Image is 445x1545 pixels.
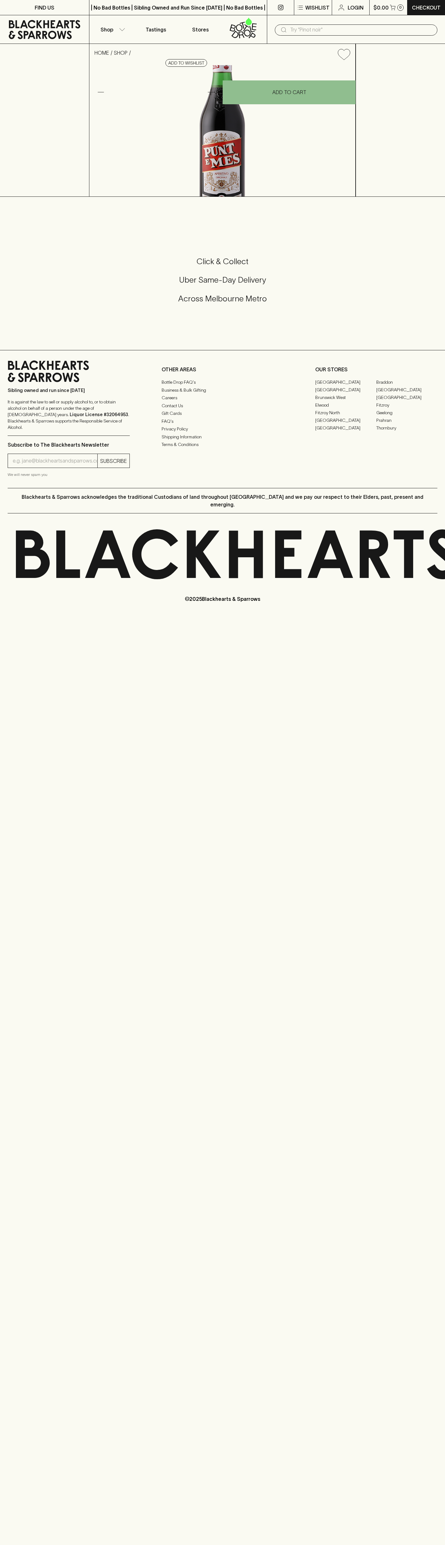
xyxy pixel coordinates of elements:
[315,386,376,394] a: [GEOGRAPHIC_DATA]
[376,386,437,394] a: [GEOGRAPHIC_DATA]
[335,46,353,63] button: Add to wishlist
[223,80,356,104] button: ADD TO CART
[162,441,284,449] a: Terms & Conditions
[8,471,130,478] p: We will never spam you
[315,409,376,416] a: Fitzroy North
[8,256,437,267] h5: Click & Collect
[70,412,128,417] strong: Liquor License #32064953
[192,26,209,33] p: Stores
[315,401,376,409] a: Elwood
[8,293,437,304] h5: Across Melbourne Metro
[12,493,433,508] p: Blackhearts & Sparrows acknowledges the traditional Custodians of land throughout [GEOGRAPHIC_DAT...
[272,88,306,96] p: ADD TO CART
[8,441,130,449] p: Subscribe to The Blackhearts Newsletter
[178,15,223,44] a: Stores
[376,409,437,416] a: Geelong
[376,378,437,386] a: Braddon
[162,394,284,402] a: Careers
[376,401,437,409] a: Fitzroy
[35,4,54,11] p: FIND US
[315,424,376,432] a: [GEOGRAPHIC_DATA]
[8,275,437,285] h5: Uber Same-Day Delivery
[162,410,284,417] a: Gift Cards
[134,15,178,44] a: Tastings
[315,416,376,424] a: [GEOGRAPHIC_DATA]
[8,231,437,337] div: Call to action block
[412,4,441,11] p: Checkout
[162,366,284,373] p: OTHER AREAS
[373,4,389,11] p: $0.00
[162,425,284,433] a: Privacy Policy
[8,387,130,394] p: Sibling owned and run since [DATE]
[165,59,207,67] button: Add to wishlist
[13,456,97,466] input: e.g. jane@blackheartsandsparrows.com.au
[100,457,127,465] p: SUBSCRIBE
[399,6,402,9] p: 0
[162,433,284,441] a: Shipping Information
[98,454,129,468] button: SUBSCRIBE
[315,378,376,386] a: [GEOGRAPHIC_DATA]
[315,394,376,401] a: Brunswick West
[290,25,432,35] input: Try "Pinot noir"
[162,386,284,394] a: Business & Bulk Gifting
[114,50,128,56] a: SHOP
[162,402,284,409] a: Contact Us
[89,65,355,196] img: 3492.png
[348,4,364,11] p: Login
[94,50,109,56] a: HOME
[162,417,284,425] a: FAQ's
[8,399,130,430] p: It is against the law to sell or supply alcohol to, or to obtain alcohol on behalf of a person un...
[315,366,437,373] p: OUR STORES
[101,26,113,33] p: Shop
[376,394,437,401] a: [GEOGRAPHIC_DATA]
[376,416,437,424] a: Prahran
[376,424,437,432] a: Thornbury
[305,4,330,11] p: Wishlist
[146,26,166,33] p: Tastings
[89,15,134,44] button: Shop
[162,379,284,386] a: Bottle Drop FAQ's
